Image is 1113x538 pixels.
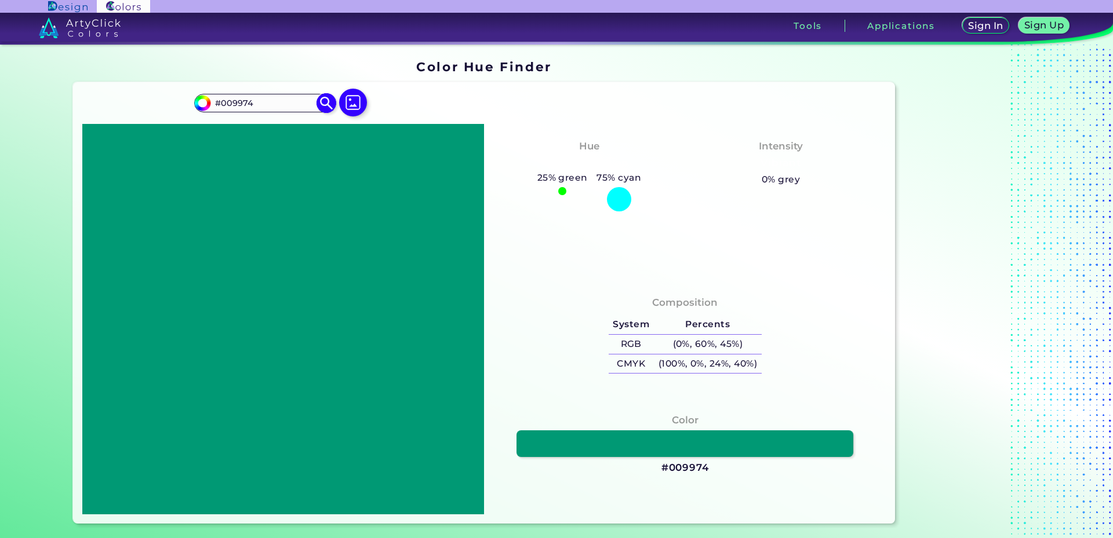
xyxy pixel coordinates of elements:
[970,21,1002,30] h5: Sign In
[794,21,822,30] h3: Tools
[1021,19,1067,34] a: Sign Up
[317,93,337,114] img: icon search
[654,315,762,334] h5: Percents
[609,315,654,334] h5: System
[48,1,87,12] img: ArtyClick Design logo
[654,354,762,374] h5: (100%, 0%, 24%, 40%)
[416,58,551,75] h1: Color Hue Finder
[661,461,709,475] h3: #009974
[609,335,654,354] h5: RGB
[654,335,762,354] h5: (0%, 60%, 45%)
[609,354,654,374] h5: CMYK
[544,156,634,170] h3: Greenish Cyan
[867,21,935,30] h3: Applications
[756,156,806,170] h3: Vibrant
[652,294,718,311] h4: Composition
[339,89,367,116] img: icon picture
[533,170,592,185] h5: 25% green
[210,96,318,111] input: type color..
[592,170,646,185] h5: 75% cyan
[762,172,800,187] h5: 0% grey
[964,19,1007,34] a: Sign In
[672,412,699,429] h4: Color
[759,138,803,155] h4: Intensity
[39,17,121,38] img: logo_artyclick_colors_white.svg
[579,138,599,155] h4: Hue
[1026,21,1063,30] h5: Sign Up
